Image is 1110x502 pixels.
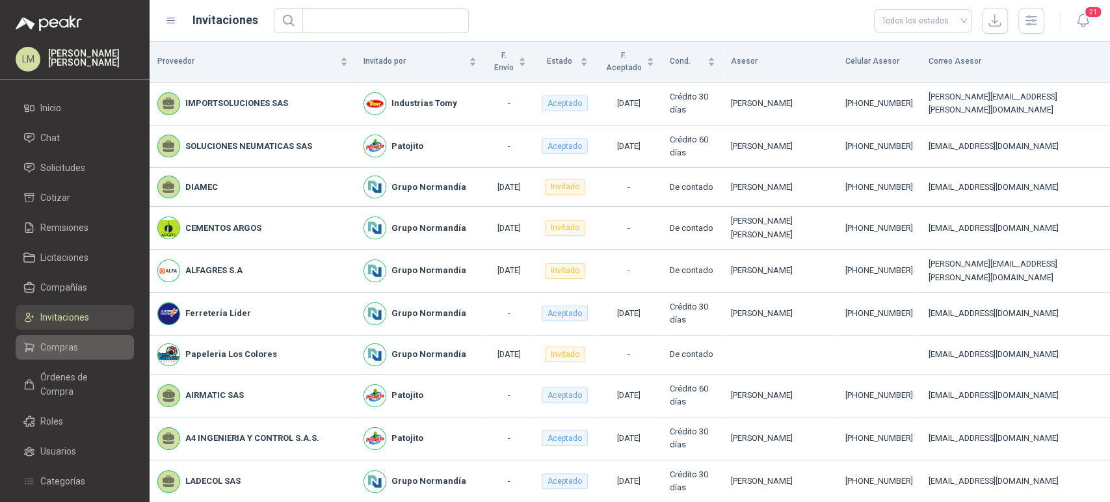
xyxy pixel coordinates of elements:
div: Aceptado [542,96,588,111]
span: - [508,98,510,108]
div: [PERSON_NAME] [731,97,829,110]
span: [DATE] [617,476,641,486]
button: 21 [1071,9,1094,33]
div: [EMAIL_ADDRESS][DOMAIN_NAME] [928,475,1102,488]
span: 21 [1084,6,1102,18]
div: [PERSON_NAME] [731,181,829,194]
img: Company Logo [364,385,386,406]
span: [DATE] [497,223,521,233]
div: Invitado [545,347,585,362]
div: De contado [670,222,716,235]
img: Company Logo [364,217,386,239]
span: [DATE] [497,265,521,275]
img: Company Logo [364,176,386,198]
a: Órdenes de Compra [16,365,134,404]
div: [PERSON_NAME][EMAIL_ADDRESS][PERSON_NAME][DOMAIN_NAME] [928,258,1102,284]
div: [PERSON_NAME] [731,140,829,153]
img: Company Logo [364,260,386,282]
div: LM [16,47,40,72]
div: [PHONE_NUMBER] [845,140,912,153]
span: [DATE] [617,98,641,108]
b: Papeleria Los Colores [185,348,277,361]
div: De contado [670,348,716,361]
b: ALFAGRES S.A [185,264,243,277]
b: Industrias Tomy [391,97,457,110]
b: Patojito [391,140,423,153]
div: [EMAIL_ADDRESS][DOMAIN_NAME] [928,181,1102,194]
div: Crédito 30 días [670,300,716,327]
span: Compañías [40,280,87,295]
div: Aceptado [542,139,588,154]
div: [PHONE_NUMBER] [845,97,912,110]
div: [EMAIL_ADDRESS][DOMAIN_NAME] [928,222,1102,235]
span: Categorías [40,474,85,488]
div: Aceptado [542,306,588,321]
img: Company Logo [364,471,386,492]
div: Invitado [545,179,585,195]
div: [PERSON_NAME][EMAIL_ADDRESS][PERSON_NAME][DOMAIN_NAME] [928,90,1102,117]
span: F. Envío [492,49,516,74]
span: [DATE] [617,308,641,318]
b: Ferretería Líder [185,307,251,320]
span: - [508,390,510,400]
b: AIRMATIC SAS [185,389,244,402]
span: Usuarios [40,444,76,458]
div: Crédito 60 días [670,133,716,160]
div: [PERSON_NAME] [731,307,829,320]
div: [EMAIL_ADDRESS][DOMAIN_NAME] [928,348,1102,361]
span: [DATE] [497,182,521,192]
img: Company Logo [158,344,179,365]
span: Roles [40,414,63,429]
a: Usuarios [16,439,134,464]
div: [PERSON_NAME] [731,264,829,277]
div: Crédito 30 días [670,468,716,495]
span: Compras [40,340,78,354]
b: Grupo Normandía [391,307,466,320]
div: [PHONE_NUMBER] [845,264,912,277]
img: Company Logo [158,217,179,239]
b: Grupo Normandía [391,475,466,488]
b: LADECOL SAS [185,475,241,488]
img: Company Logo [364,344,386,365]
a: Remisiones [16,215,134,240]
b: CEMENTOS ARGOS [185,222,261,235]
div: [EMAIL_ADDRESS][DOMAIN_NAME] [928,140,1102,153]
b: Grupo Normandía [391,264,466,277]
th: Cond. [662,42,724,83]
span: - [628,265,630,275]
div: Aceptado [542,430,588,446]
a: Compras [16,335,134,360]
th: Correo Asesor [920,42,1110,83]
span: - [628,182,630,192]
img: Company Logo [158,260,179,282]
span: Solicitudes [40,161,85,175]
a: Licitaciones [16,245,134,270]
h1: Invitaciones [192,11,258,29]
div: [PHONE_NUMBER] [845,432,912,445]
b: IMPORTSOLUCIONES SAS [185,97,288,110]
a: Roles [16,409,134,434]
div: Aceptado [542,388,588,403]
span: - [508,308,510,318]
img: Company Logo [364,135,386,157]
b: Patojito [391,432,423,445]
span: - [628,349,630,359]
div: [PHONE_NUMBER] [845,307,912,320]
img: Logo peakr [16,16,82,31]
b: Grupo Normandía [391,222,466,235]
span: Invitaciones [40,310,89,324]
th: Celular Asesor [837,42,920,83]
div: [PERSON_NAME] [731,389,829,402]
div: [PERSON_NAME] [731,475,829,488]
div: De contado [670,181,716,194]
b: SOLUCIONES NEUMATICAS SAS [185,140,312,153]
span: Invitado por [363,55,466,68]
span: Licitaciones [40,250,88,265]
th: Estado [534,42,596,83]
th: Asesor [723,42,837,83]
div: Crédito 60 días [670,382,716,409]
a: Invitaciones [16,305,134,330]
img: Company Logo [364,93,386,114]
span: - [508,433,510,443]
span: - [508,141,510,151]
